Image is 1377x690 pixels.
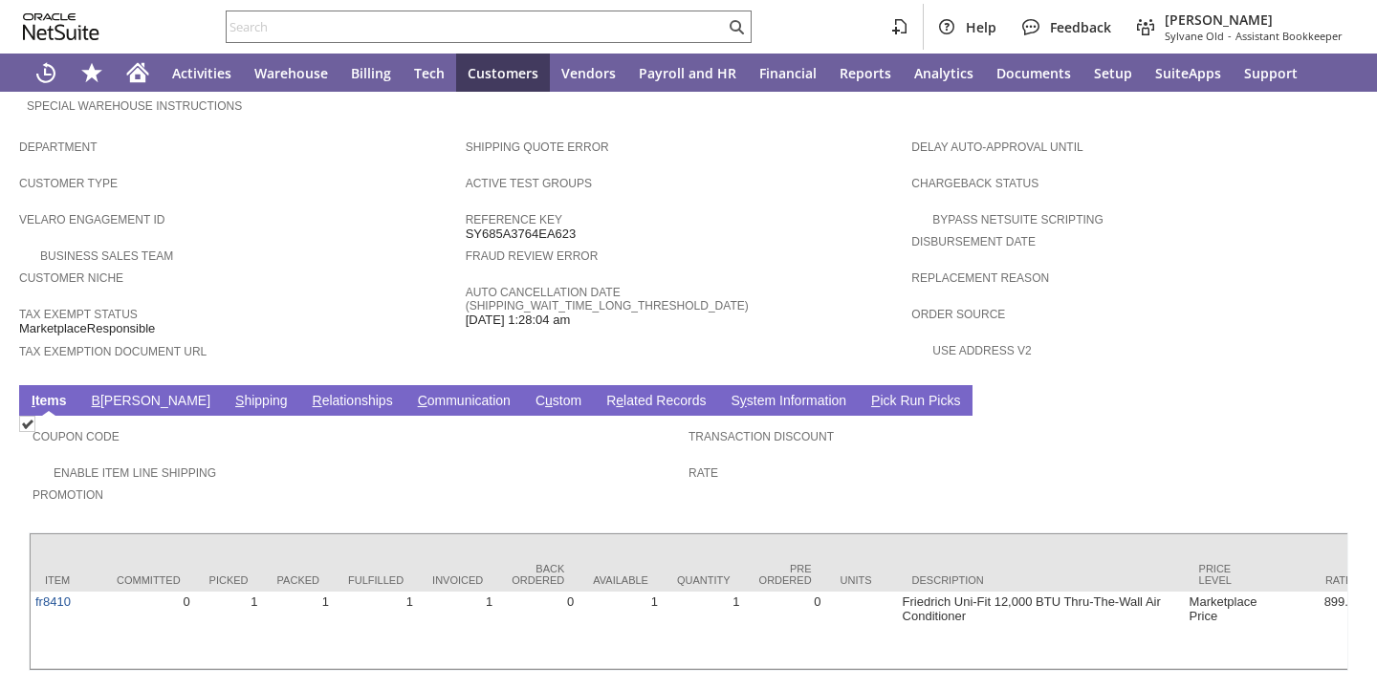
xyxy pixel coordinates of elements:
span: Assistant Bookkeeper [1235,29,1343,43]
a: Reference Key [466,213,562,226]
span: Feedback [1050,18,1111,36]
div: Committed [117,574,181,586]
td: 1 [579,592,663,669]
span: Payroll and HR [639,64,736,82]
a: Documents [985,54,1082,92]
span: B [92,393,100,408]
span: P [871,393,880,408]
a: Velaro Engagement ID [19,213,164,226]
svg: Search [725,15,748,38]
span: SY685A3764EA623 [466,226,577,242]
a: Communication [413,393,515,411]
a: Relationships [308,393,398,411]
td: 1 [263,592,334,669]
span: Warehouse [254,64,328,82]
a: Coupon Code [33,430,120,443]
div: Packed [277,574,319,586]
a: Disbursement Date [911,235,1036,248]
a: Delay Auto-Approval Until [911,140,1082,154]
a: Items [27,393,72,411]
span: MarketplaceResponsible [19,321,155,336]
a: Setup [1082,54,1144,92]
div: Back Ordered [512,563,564,586]
span: C [418,393,427,408]
td: 0 [497,592,579,669]
svg: Shortcuts [80,61,103,84]
span: Sylvane Old [1165,29,1224,43]
span: Tech [414,64,445,82]
a: Home [115,54,161,92]
a: Customers [456,54,550,92]
span: I [32,393,35,408]
a: Special Warehouse Instructions [27,99,242,113]
a: Bypass NetSuite Scripting [932,213,1103,226]
a: Business Sales Team [40,249,173,263]
a: Active Test Groups [466,177,592,190]
td: 0 [745,592,826,669]
a: System Information [726,393,851,411]
a: Shipping Quote Error [466,140,609,154]
span: Financial [759,64,817,82]
a: Pick Run Picks [866,393,965,411]
a: Chargeback Status [911,177,1038,190]
span: Documents [996,64,1071,82]
span: Setup [1094,64,1132,82]
div: Rate [1276,574,1352,586]
a: B[PERSON_NAME] [87,393,215,411]
a: Use Address V2 [932,344,1031,357]
input: Search [227,15,725,38]
div: Quantity [677,574,731,586]
a: Replacement reason [911,271,1049,285]
a: Customer Niche [19,271,123,285]
a: Tech [403,54,456,92]
a: Transaction Discount [688,430,834,443]
a: Billing [339,54,403,92]
img: Checked [19,416,35,432]
a: Recent Records [23,54,69,92]
a: fr8410 [35,594,71,609]
a: Auto Cancellation Date (shipping_wait_time_long_threshold_date) [466,286,749,313]
a: Activities [161,54,243,92]
a: Warehouse [243,54,339,92]
td: 1 [663,592,745,669]
a: Tax Exemption Document URL [19,345,207,358]
div: Shortcuts [69,54,115,92]
span: Support [1244,64,1298,82]
span: R [313,393,322,408]
td: 0 [102,592,195,669]
a: Enable Item Line Shipping [54,466,216,480]
span: Help [966,18,996,36]
span: S [235,393,244,408]
span: u [545,393,553,408]
div: Pre Ordered [759,563,812,586]
td: 1 [334,592,418,669]
svg: Home [126,61,149,84]
span: Activities [172,64,231,82]
a: SuiteApps [1144,54,1233,92]
div: Available [593,574,648,586]
a: Financial [748,54,828,92]
span: y [740,393,747,408]
a: Analytics [903,54,985,92]
a: Fraud Review Error [466,249,599,263]
td: Friedrich Uni-Fit 12,000 BTU Thru-The-Wall Air Conditioner [898,592,1185,669]
span: Customers [468,64,538,82]
a: Vendors [550,54,627,92]
a: Related Records [601,393,710,411]
a: Rate [688,466,718,480]
span: Reports [840,64,891,82]
div: Units [841,574,884,586]
td: Marketplace Price [1185,592,1262,669]
span: [DATE] 1:28:04 am [466,313,571,328]
div: Item [45,574,88,586]
a: Shipping [230,393,293,411]
a: Payroll and HR [627,54,748,92]
div: Description [912,574,1170,586]
a: Reports [828,54,903,92]
a: Support [1233,54,1309,92]
a: Unrolled view on [1323,389,1346,412]
div: Picked [209,574,249,586]
span: e [616,393,623,408]
a: Order Source [911,308,1005,321]
a: Tax Exempt Status [19,308,138,321]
